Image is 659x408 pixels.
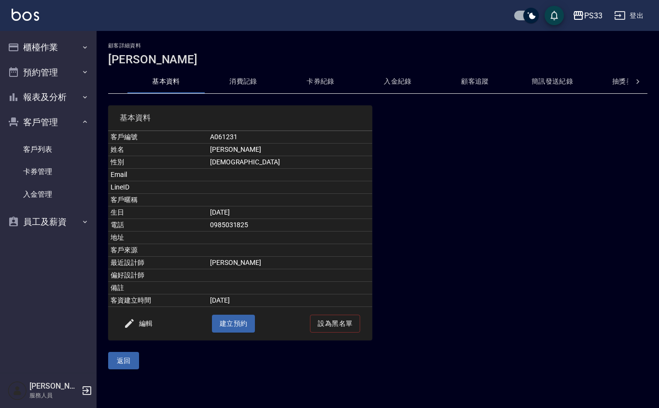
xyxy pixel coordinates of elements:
[108,53,647,66] h3: [PERSON_NAME]
[436,70,514,93] button: 顧客追蹤
[4,209,93,234] button: 員工及薪資
[359,70,436,93] button: 入金紀錄
[29,381,79,391] h5: [PERSON_NAME]
[208,144,372,156] td: [PERSON_NAME]
[205,70,282,93] button: 消費記錄
[108,282,208,294] td: 備註
[4,110,93,135] button: 客戶管理
[108,232,208,244] td: 地址
[108,144,208,156] td: 姓名
[4,35,93,60] button: 櫃檯作業
[610,7,647,25] button: 登出
[108,181,208,194] td: LineID
[108,269,208,282] td: 偏好設計師
[108,131,208,144] td: 客戶編號
[120,113,361,123] span: 基本資料
[208,257,372,269] td: [PERSON_NAME]
[208,206,372,219] td: [DATE]
[108,206,208,219] td: 生日
[8,381,27,400] img: Person
[4,160,93,183] a: 卡券管理
[108,352,139,370] button: 返回
[29,391,79,400] p: 服務人員
[108,156,208,169] td: 性別
[208,156,372,169] td: [DEMOGRAPHIC_DATA]
[108,169,208,181] td: Email
[108,257,208,269] td: 最近設計師
[4,183,93,205] a: 入金管理
[545,6,564,25] button: save
[108,244,208,257] td: 客戶來源
[514,70,591,93] button: 簡訊發送紀錄
[584,10,603,22] div: PS33
[212,315,255,333] button: 建立預約
[208,131,372,144] td: A061231
[4,85,93,110] button: 報表及分析
[282,70,359,93] button: 卡券紀錄
[108,43,647,49] h2: 顧客詳細資料
[569,6,606,26] button: PS33
[120,315,157,333] button: 編輯
[208,219,372,232] td: 0985031825
[12,9,39,21] img: Logo
[108,294,208,307] td: 客資建立時間
[4,138,93,160] a: 客戶列表
[108,219,208,232] td: 電話
[4,60,93,85] button: 預約管理
[310,315,360,333] button: 設為黑名單
[127,70,205,93] button: 基本資料
[208,294,372,307] td: [DATE]
[108,194,208,206] td: 客戶暱稱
